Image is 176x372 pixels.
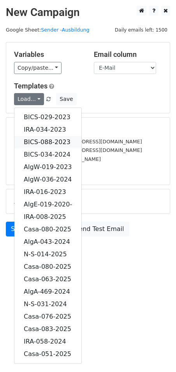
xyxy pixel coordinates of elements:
[14,348,81,360] a: Casa-051-2025
[14,248,81,261] a: N-S-014-2025
[14,147,142,153] small: [PERSON_NAME][EMAIL_ADDRESS][DOMAIN_NAME]
[14,136,81,148] a: BICS-088-2023
[14,223,81,236] a: Casa-080-2025
[14,198,81,211] a: AlgE-019-2020-
[14,197,162,206] h5: Advanced
[14,186,81,198] a: IRA-016-2023
[6,222,32,236] a: Send
[14,161,81,173] a: AlgW-019-2023
[14,273,81,286] a: Casa-063-2025
[70,222,129,236] a: Send Test Email
[14,211,81,223] a: IRA-008-2025
[14,298,81,310] a: N-S-031-2024
[14,93,44,105] a: Load...
[14,335,81,348] a: IRA-058-2024
[137,335,176,372] div: Chat-Widget
[14,82,48,90] a: Templates
[14,111,81,123] a: BICS-029-2023
[14,123,81,136] a: IRA-034-2023
[14,323,81,335] a: Casa-083-2025
[14,62,62,74] a: Copy/paste...
[112,27,170,33] a: Daily emails left: 1500
[14,173,81,186] a: AlgW-036-2024
[137,335,176,372] iframe: Chat Widget
[14,286,81,298] a: AlgA-469-2024
[14,125,162,134] h5: 1491 Recipients
[6,6,170,19] h2: New Campaign
[14,139,142,145] small: [PERSON_NAME][EMAIL_ADDRESS][DOMAIN_NAME]
[14,261,81,273] a: Casa-080-2025
[14,50,82,59] h5: Variables
[56,93,76,105] button: Save
[112,26,170,34] span: Daily emails left: 1500
[6,27,90,33] small: Google Sheet:
[41,27,90,33] a: Sender -Ausbildung
[14,236,81,248] a: AlgA-043-2024
[14,148,81,161] a: BICS-034-2024
[94,50,162,59] h5: Email column
[14,310,81,323] a: Casa-076-2025
[14,156,101,162] small: [EMAIL_ADDRESS][DOMAIN_NAME]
